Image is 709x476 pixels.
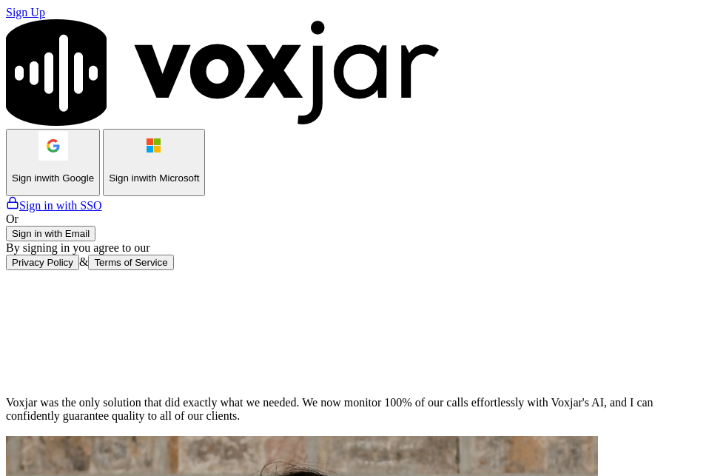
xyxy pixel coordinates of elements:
p: Sign in with Google [12,172,94,184]
img: google Sign in button [38,131,68,161]
a: Sign in with SSO [6,199,102,212]
a: Sign Up [6,6,45,19]
p: Sign in with Microsoft [109,172,199,184]
span: Or [6,212,19,225]
img: logo [6,19,440,126]
button: Terms of Service [88,255,173,270]
div: By signing in you agree to our & [6,241,703,270]
button: Privacy Policy [6,255,79,270]
img: microsoft Sign in button [139,131,169,161]
p: Voxjar was the only solution that did exactly what we needed. We now monitor 100% of our calls ef... [6,396,703,423]
button: Sign inwith Google [6,129,100,196]
button: Sign in with Email [6,226,95,241]
button: Sign inwith Microsoft [103,129,205,196]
